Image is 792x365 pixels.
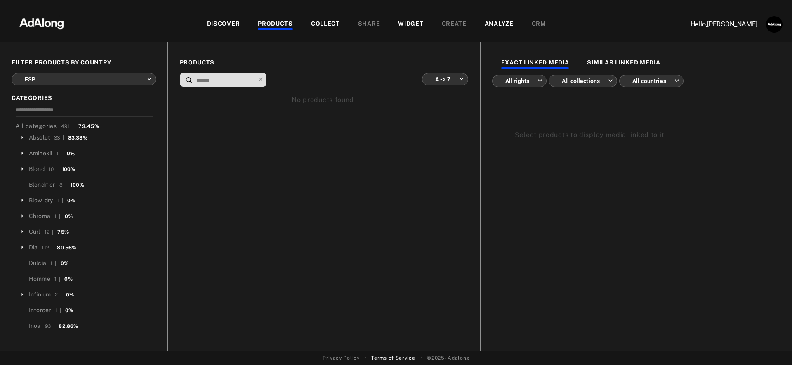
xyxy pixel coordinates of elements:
[29,290,51,299] div: Infinium
[57,228,68,236] div: 75%
[67,150,75,157] div: 0%
[66,291,74,299] div: 0%
[675,19,757,29] p: Hello, [PERSON_NAME]
[427,354,469,362] span: © 2025 - Adalong
[54,134,64,142] div: 33 |
[29,180,55,189] div: Blondifier
[371,354,415,362] a: Terms of Service
[5,10,78,35] img: 63233d7d88ed69de3c212112c67096b6.png
[55,291,62,299] div: 2 |
[55,307,61,314] div: 1 |
[50,260,57,267] div: 1 |
[29,243,38,252] div: Dia
[29,306,51,315] div: Inforcer
[180,58,468,67] span: PRODUCTS
[365,354,367,362] span: •
[207,19,240,29] div: DISCOVER
[54,275,61,283] div: 1 |
[42,244,53,251] div: 112 |
[29,228,40,236] div: Curl
[29,259,46,268] div: Dulcia
[65,213,73,220] div: 0%
[57,197,63,204] div: 1 |
[311,19,340,29] div: COLLECT
[16,122,99,130] div: All categories
[258,19,293,29] div: PRODUCTS
[12,94,156,102] span: CATEGORIES
[29,196,53,205] div: Blow-dry
[532,19,546,29] div: CRM
[420,354,422,362] span: •
[627,70,679,92] div: All countries
[500,70,542,92] div: All rights
[429,68,464,90] div: A -> Z
[29,133,50,142] div: Absolut
[29,149,52,158] div: Aminexil
[515,130,758,140] div: Select products to display media linked to it
[68,134,87,142] div: 83.33%
[45,228,54,236] div: 12 |
[29,212,50,220] div: Chroma
[323,354,360,362] a: Privacy Policy
[442,19,467,29] div: CREATE
[501,58,569,68] div: EXACT LINKED MEDIA
[766,16,783,33] img: AATXAJzUJh5t706S9lc_3n6z7NVUglPkrjZIexBIJ3ug=s96-c
[61,123,74,130] div: 491 |
[64,275,72,283] div: 0%
[71,181,84,189] div: 100%
[398,19,423,29] div: WIDGET
[57,244,76,251] div: 80.56%
[29,275,50,283] div: Homme
[29,322,41,330] div: Inoa
[751,325,792,365] iframe: Chat Widget
[587,58,660,68] div: SIMILAR LINKED MEDIA
[67,197,75,204] div: 0%
[764,14,785,35] button: Account settings
[62,166,75,173] div: 100%
[358,19,380,29] div: SHARE
[485,19,514,29] div: ANALYZE
[12,58,156,67] span: FILTER PRODUCTS BY COUNTRY
[180,95,466,105] div: No products found
[49,166,58,173] div: 10 |
[61,260,68,267] div: 0%
[59,322,78,330] div: 82.86%
[59,181,67,189] div: 8 |
[29,165,45,173] div: Blond
[78,123,99,130] div: 73.45%
[65,307,73,314] div: 0%
[57,150,63,157] div: 1 |
[19,68,152,90] div: ESP
[54,213,61,220] div: 1 |
[45,322,55,330] div: 93 |
[556,70,613,92] div: All collections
